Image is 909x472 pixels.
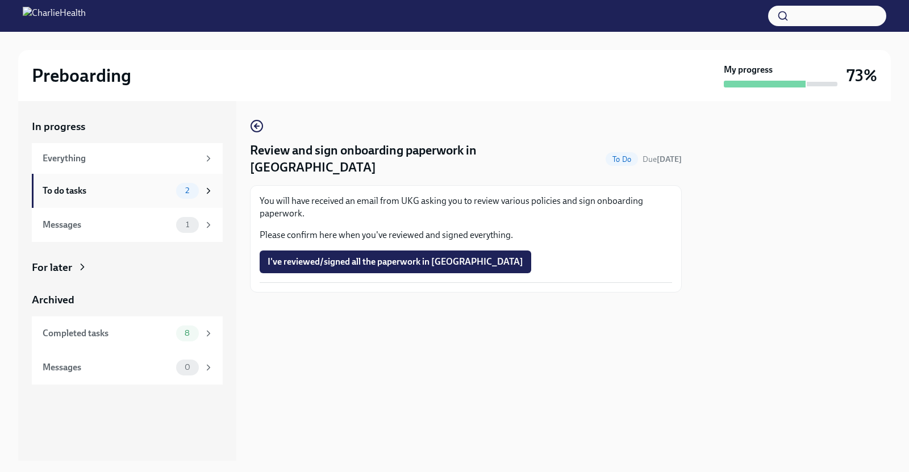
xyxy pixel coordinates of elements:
[178,329,197,337] span: 8
[32,293,223,307] a: Archived
[847,65,877,86] h3: 73%
[260,229,672,241] p: Please confirm here when you've reviewed and signed everything.
[179,220,196,229] span: 1
[43,327,172,340] div: Completed tasks
[606,155,638,164] span: To Do
[32,260,223,275] a: For later
[250,142,601,176] h4: Review and sign onboarding paperwork in [GEOGRAPHIC_DATA]
[43,185,172,197] div: To do tasks
[260,250,531,273] button: I've reviewed/signed all the paperwork in [GEOGRAPHIC_DATA]
[178,363,197,371] span: 0
[643,154,682,165] span: October 2nd, 2025 09:00
[724,64,773,76] strong: My progress
[268,256,523,268] span: I've reviewed/signed all the paperwork in [GEOGRAPHIC_DATA]
[32,143,223,174] a: Everything
[32,64,131,87] h2: Preboarding
[43,152,199,165] div: Everything
[32,208,223,242] a: Messages1
[32,174,223,208] a: To do tasks2
[32,260,72,275] div: For later
[32,350,223,385] a: Messages0
[32,119,223,134] a: In progress
[43,219,172,231] div: Messages
[260,195,672,220] p: You will have received an email from UKG asking you to review various policies and sign onboardin...
[32,316,223,350] a: Completed tasks8
[657,154,682,164] strong: [DATE]
[23,7,86,25] img: CharlieHealth
[43,361,172,374] div: Messages
[178,186,196,195] span: 2
[643,154,682,164] span: Due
